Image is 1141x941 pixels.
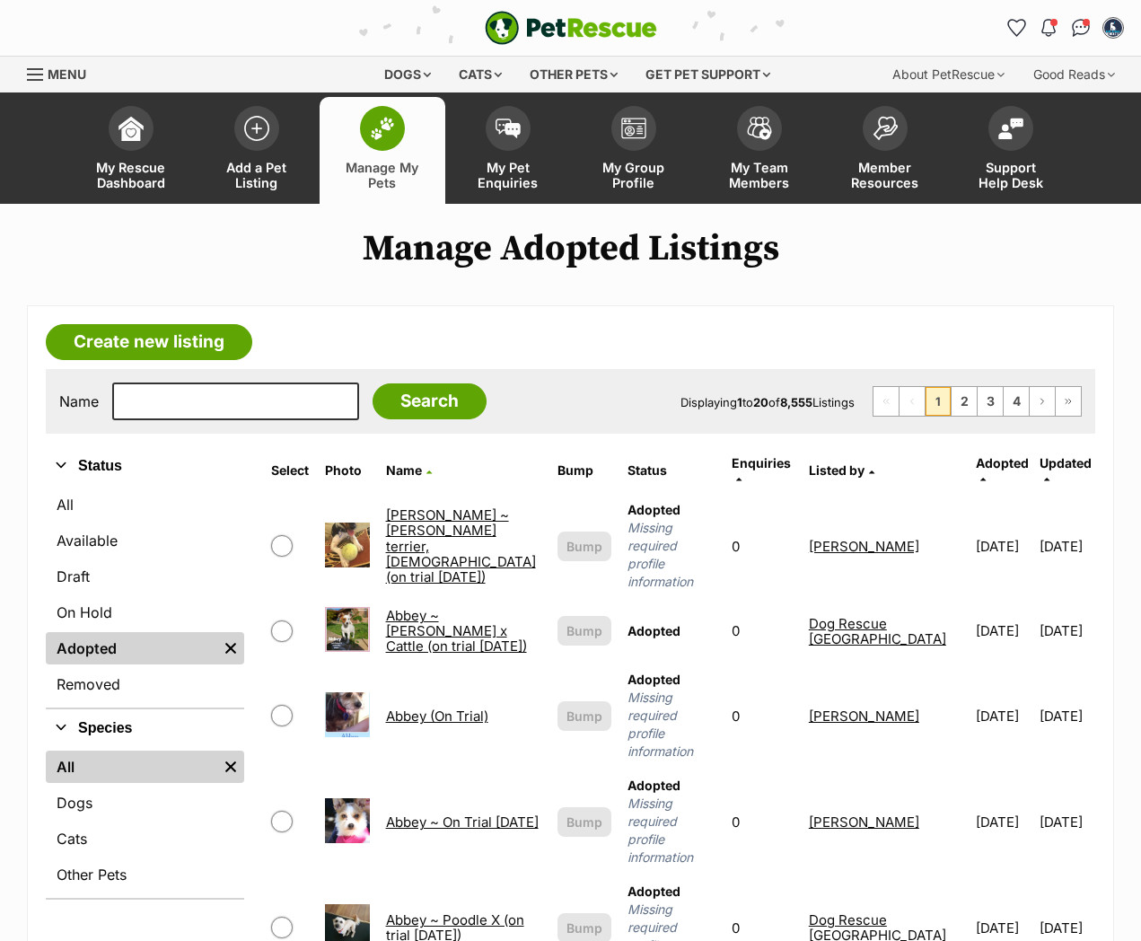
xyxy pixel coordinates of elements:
a: My Group Profile [571,97,697,204]
th: Bump [550,449,619,492]
th: Status [620,449,723,492]
span: My Team Members [719,160,800,190]
a: Available [46,524,244,557]
a: Add a Pet Listing [194,97,320,204]
span: Support Help Desk [970,160,1051,190]
a: Updated [1040,455,1092,485]
a: Page 3 [978,387,1003,416]
img: group-profile-icon-3fa3cf56718a62981997c0bc7e787c4b2cf8bcc04b72c1350f741eb67cf2f40e.svg [621,118,646,139]
img: Abbey (On Trial) [325,692,370,737]
img: dashboard-icon-eb2f2d2d3e046f16d808141f083e7271f6b2e854fb5c12c21221c1fb7104beca.svg [118,116,144,141]
a: Listed by [809,462,874,478]
button: Status [46,454,244,478]
img: add-pet-listing-icon-0afa8454b4691262ce3f59096e99ab1cd57d4a30225e0717b998d2c9b9846f56.svg [244,116,269,141]
img: manage-my-pets-icon-02211641906a0b7f246fdf0571729dbe1e7629f14944591b6c1af311fb30b64b.svg [370,117,395,140]
a: Removed [46,668,244,700]
div: About PetRescue [880,57,1017,92]
span: Previous page [900,387,925,416]
img: team-members-icon-5396bd8760b3fe7c0b43da4ab00e1e3bb1a5d9ba89233759b79545d2d3fc5d0d.svg [747,117,772,140]
img: notifications-46538b983faf8c2785f20acdc204bb7945ddae34d4c08c2a6579f10ce5e182be.svg [1041,19,1056,37]
span: Missing required profile information [628,795,715,866]
span: Bump [566,537,602,556]
img: Abbey ~ Jack Russell x Cattle (on trial 31/7/18) [325,607,370,652]
span: Adopted [628,502,680,517]
span: translation missing: en.admin.listings.index.attributes.enquiries [732,455,791,470]
a: Dogs [46,787,244,819]
img: Aaron ~ fox terrier, 2 yo (on trial 21/7/15) [325,523,370,567]
img: Abbey ~ On Trial 29/6/15 [325,798,370,843]
strong: 8,555 [780,395,812,409]
a: Support Help Desk [948,97,1074,204]
a: Manage My Pets [320,97,445,204]
a: Draft [46,560,244,593]
td: [DATE] [969,664,1038,768]
a: Remove filter [217,632,244,664]
strong: 20 [753,395,768,409]
strong: 1 [737,395,742,409]
ul: Account quick links [1002,13,1128,42]
th: Photo [318,449,377,492]
span: Adopted [628,672,680,687]
a: My Pet Enquiries [445,97,571,204]
span: My Pet Enquiries [468,160,549,190]
a: All [46,488,244,521]
td: 0 [724,494,800,598]
a: Create new listing [46,324,252,360]
div: Species [46,747,244,898]
td: [DATE] [1040,770,1093,874]
a: Menu [27,57,99,89]
span: Displaying to of Listings [680,395,855,409]
a: Page 4 [1004,387,1029,416]
a: Enquiries [732,455,791,485]
span: Adopted [628,884,680,899]
div: Get pet support [633,57,783,92]
label: Name [59,393,99,409]
td: [DATE] [969,494,1038,598]
img: member-resources-icon-8e73f808a243e03378d46382f2149f9095a855e16c252ad45f914b54edf8863c.svg [873,116,898,140]
td: [DATE] [1040,600,1093,662]
span: Adopted [976,455,1029,470]
span: Listed by [809,462,865,478]
span: Bump [566,621,602,640]
a: Conversations [1066,13,1095,42]
button: Bump [557,616,611,646]
a: Page 2 [952,387,977,416]
td: [DATE] [1040,494,1093,598]
span: Bump [566,813,602,831]
td: 0 [724,770,800,874]
a: On Hold [46,596,244,629]
img: pet-enquiries-icon-7e3ad2cf08bfb03b45e93fb7055b45f3efa6380592205ae92323e6603595dc1f.svg [496,119,521,138]
div: Good Reads [1021,57,1128,92]
button: Notifications [1034,13,1063,42]
span: My Group Profile [593,160,674,190]
span: Bump [566,707,602,726]
a: My Rescue Dashboard [68,97,194,204]
span: Add a Pet Listing [216,160,297,190]
button: Bump [557,807,611,837]
img: chat-41dd97257d64d25036548639549fe6c8038ab92f7586957e7f3b1b290dea8141.svg [1072,19,1091,37]
a: [PERSON_NAME] [809,813,919,831]
td: [DATE] [1040,664,1093,768]
a: Remove filter [217,751,244,783]
div: Dogs [372,57,443,92]
button: Species [46,717,244,740]
a: All [46,751,217,783]
a: Adopted [46,632,217,664]
a: Cats [46,822,244,855]
a: [PERSON_NAME] [809,708,919,725]
span: Adopted [628,623,680,638]
button: Bump [557,701,611,731]
span: Missing required profile information [628,689,715,761]
span: Name [386,462,422,478]
span: Updated [1040,455,1092,470]
span: Member Resources [845,160,926,190]
a: Last page [1056,387,1081,416]
input: Search [373,383,487,419]
img: logo-e224e6f780fb5917bec1dbf3a21bbac754714ae5b6737aabdf751b685950b380.svg [485,11,657,45]
td: 0 [724,664,800,768]
a: Member Resources [822,97,948,204]
a: Name [386,462,432,478]
th: Select [264,449,316,492]
span: Bump [566,919,602,937]
a: Abbey (On Trial) [386,708,488,725]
